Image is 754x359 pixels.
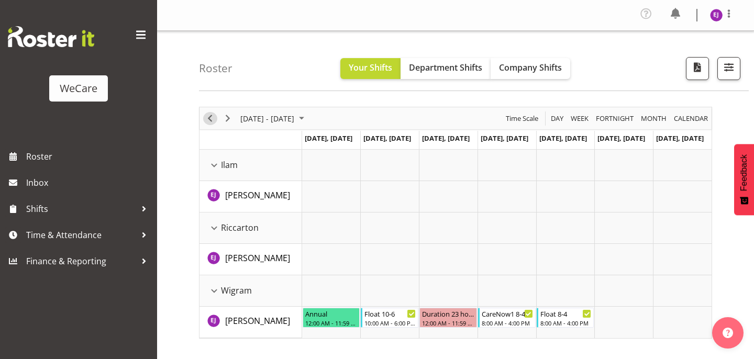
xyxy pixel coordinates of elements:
div: Duration 23 hours - [PERSON_NAME] [422,308,474,319]
button: Department Shifts [401,58,491,79]
span: Roster [26,149,152,164]
span: [DATE], [DATE] [539,133,587,143]
span: Department Shifts [409,62,482,73]
span: Company Shifts [499,62,562,73]
span: Your Shifts [349,62,392,73]
div: 8:00 AM - 4:00 PM [540,319,592,327]
span: [DATE] - [DATE] [239,112,295,125]
h4: Roster [199,62,232,74]
td: Riccarton resource [199,212,302,244]
span: [DATE], [DATE] [656,133,704,143]
div: Next [219,107,237,129]
img: Rosterit website logo [8,26,94,47]
span: Month [640,112,668,125]
span: Day [550,112,564,125]
button: Timeline Month [639,112,669,125]
div: Ella Jarvis"s event - Duration 23 hours - Ella Jarvis Begin From Wednesday, September 17, 2025 at... [419,308,477,328]
div: CareNow1 8-4 [482,308,533,319]
div: Ella Jarvis"s event - Float 10-6 Begin From Tuesday, September 16, 2025 at 10:00:00 AM GMT+12:00 ... [361,308,418,328]
td: Ella Jarvis resource [199,307,302,338]
div: 10:00 AM - 6:00 PM [364,319,416,327]
td: Wigram resource [199,275,302,307]
span: [PERSON_NAME] [225,189,290,201]
div: Ella Jarvis"s event - CareNow1 8-4 Begin From Thursday, September 18, 2025 at 8:00:00 AM GMT+12:0... [478,308,536,328]
span: [DATE], [DATE] [597,133,645,143]
span: [DATE], [DATE] [305,133,352,143]
span: Feedback [739,154,749,191]
button: Fortnight [594,112,636,125]
div: Float 10-6 [364,308,416,319]
div: WeCare [60,81,97,96]
span: Time & Attendance [26,227,136,243]
td: Ella Jarvis resource [199,181,302,212]
div: 8:00 AM - 4:00 PM [482,319,533,327]
span: Shifts [26,201,136,217]
button: Month [672,112,710,125]
span: Finance & Reporting [26,253,136,269]
button: Download a PDF of the roster according to the set date range. [686,57,709,80]
span: calendar [673,112,709,125]
div: 12:00 AM - 11:59 PM [422,319,474,327]
span: [DATE], [DATE] [363,133,411,143]
button: Feedback - Show survey [734,144,754,215]
div: 12:00 AM - 11:59 PM [305,319,358,327]
button: Next [221,112,235,125]
span: Fortnight [595,112,635,125]
div: Annual [305,308,358,319]
button: Time Scale [504,112,540,125]
span: [DATE], [DATE] [481,133,528,143]
span: Wigram [221,284,252,297]
span: Inbox [26,175,152,190]
button: Previous [203,112,217,125]
a: [PERSON_NAME] [225,315,290,327]
button: Timeline Week [569,112,591,125]
button: Company Shifts [491,58,570,79]
button: Timeline Day [549,112,565,125]
a: [PERSON_NAME] [225,189,290,201]
div: Ella Jarvis"s event - Float 8-4 Begin From Friday, September 19, 2025 at 8:00:00 AM GMT+12:00 End... [537,308,594,328]
div: Ella Jarvis"s event - Annual Begin From Monday, September 15, 2025 at 12:00:00 AM GMT+12:00 Ends ... [303,308,360,328]
div: Previous [201,107,219,129]
button: Your Shifts [340,58,401,79]
span: Riccarton [221,221,259,234]
td: Ilam resource [199,150,302,181]
span: Time Scale [505,112,539,125]
a: [PERSON_NAME] [225,252,290,264]
div: Float 8-4 [540,308,592,319]
span: [DATE], [DATE] [422,133,470,143]
table: Timeline Week of September 16, 2025 [302,150,712,338]
button: September 15 - 21, 2025 [239,112,309,125]
td: Ella Jarvis resource [199,244,302,275]
img: help-xxl-2.png [723,328,733,338]
img: ella-jarvis11281.jpg [710,9,723,21]
span: Ilam [221,159,238,171]
span: Week [570,112,590,125]
button: Filter Shifts [717,57,740,80]
div: Timeline Week of September 16, 2025 [199,107,712,339]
